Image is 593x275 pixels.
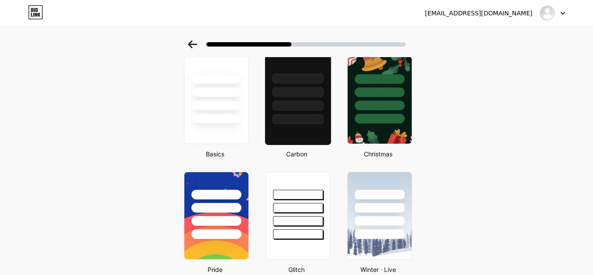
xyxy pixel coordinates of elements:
[263,265,331,274] div: Glitch
[181,265,249,274] div: Pride
[181,149,249,159] div: Basics
[345,265,412,274] div: Winter · Live
[425,9,532,18] div: [EMAIL_ADDRESS][DOMAIN_NAME]
[345,149,412,159] div: Christmas
[263,149,331,159] div: Carbon
[539,5,556,22] img: emporiumae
